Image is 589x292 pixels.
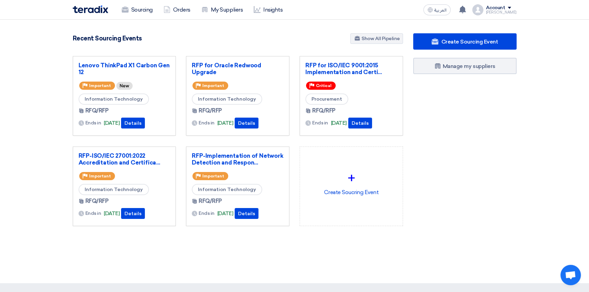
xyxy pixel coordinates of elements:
button: Details [348,118,372,128]
span: Important [89,83,111,88]
button: Details [235,118,258,128]
a: RFP for Oracle Redwood Upgrade [192,62,284,75]
span: Ends in [199,210,215,217]
span: RFQ/RFP [312,107,336,115]
div: New [116,82,133,90]
span: Create Sourcing Event [441,38,498,45]
div: Account [486,5,505,11]
span: RFQ/RFP [199,197,222,205]
a: Open chat [560,265,581,285]
span: [DATE] [104,119,120,127]
span: العربية [434,8,447,13]
a: My Suppliers [196,2,248,17]
div: [PERSON_NAME] [486,11,517,14]
a: RFP-ISO/IEC 27001:2022 Accreditation and Certifica... [79,152,170,166]
span: Ends in [85,210,101,217]
img: Teradix logo [73,5,108,13]
span: Procurement [305,93,348,105]
span: Information Technology [192,184,262,195]
button: العربية [423,4,451,15]
span: Important [202,174,224,178]
div: Create Soucring Event [305,152,397,212]
span: [DATE] [331,119,347,127]
a: Lenovo ThinkPad X1 Carbon Gen 12 [79,62,170,75]
span: [DATE] [217,210,233,218]
div: + [305,168,397,188]
span: [DATE] [104,210,120,218]
button: Details [121,118,145,128]
span: Important [89,174,111,178]
h4: Recent Sourcing Events [73,35,142,42]
button: Details [235,208,258,219]
img: profile_test.png [472,4,483,15]
a: Manage my suppliers [413,58,517,74]
span: Ends in [85,119,101,126]
a: Orders [158,2,196,17]
span: RFQ/RFP [199,107,222,115]
a: Show All Pipeline [350,33,403,44]
button: Details [121,208,145,219]
span: Critical [316,83,332,88]
a: Insights [248,2,288,17]
span: RFQ/RFP [85,107,109,115]
span: Information Technology [192,93,262,105]
a: Sourcing [116,2,158,17]
span: Information Technology [79,93,149,105]
span: Important [202,83,224,88]
span: RFQ/RFP [85,197,109,205]
a: RFP-Implementation of Network Detection and Respon... [192,152,284,166]
span: Ends in [312,119,328,126]
span: Ends in [199,119,215,126]
a: RFP for ISO/IEC 9001:2015 Implementation and Certi... [305,62,397,75]
span: Information Technology [79,184,149,195]
span: [DATE] [217,119,233,127]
